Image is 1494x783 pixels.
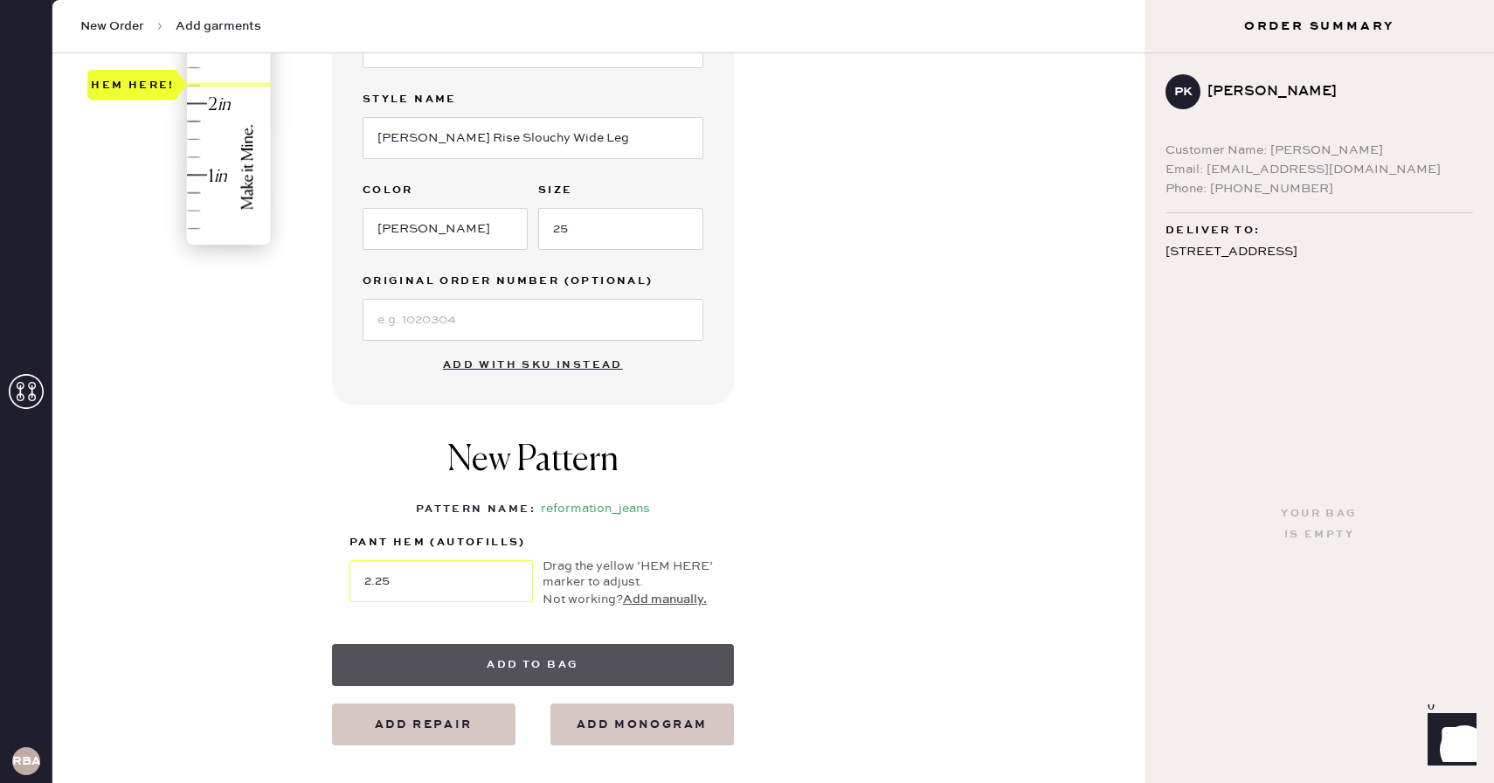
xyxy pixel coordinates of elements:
iframe: Front Chat [1411,704,1486,780]
label: pant hem (autofills) [349,532,533,553]
div: Not working? [543,590,716,609]
div: Email: [EMAIL_ADDRESS][DOMAIN_NAME] [1165,160,1473,179]
th: ID [56,284,184,307]
th: QTY [1353,284,1435,307]
span: Deliver to: [1165,220,1260,241]
button: Add to bag [332,644,734,686]
input: e.g. 1020304 [363,299,703,341]
label: Style name [363,89,703,110]
td: Button Down Top - Reformation - Valetta Two Piece- Top black - Size: 4 [184,307,1353,329]
h3: Order Summary [1145,17,1494,35]
button: Add with SKU instead [432,348,633,383]
div: Phone: [PHONE_NUMBER] [1165,179,1473,198]
div: reformation_jeans [541,499,650,520]
span: New Order [80,17,144,35]
th: Description [184,284,1353,307]
label: Original Order Number (Optional) [363,271,703,292]
input: e.g. 30R [538,208,703,250]
div: Pattern Name : [416,499,536,520]
span: Add garments [176,17,261,35]
td: 1 [1353,307,1435,329]
div: [STREET_ADDRESS] unit 5005 [GEOGRAPHIC_DATA] , MA 02110 [1165,241,1473,308]
h3: RBA [12,755,40,767]
input: Move the yellow marker! [349,560,533,602]
div: Your bag is empty [1281,503,1357,545]
button: add monogram [550,703,734,745]
div: [PERSON_NAME] [1207,81,1459,102]
div: Hem here! [91,74,175,95]
button: Add repair [332,703,515,745]
h3: pk [1174,86,1193,98]
label: Color [363,180,528,201]
input: e.g. Navy [363,208,528,250]
div: Customer information [56,174,1435,195]
label: Size [538,180,703,201]
button: Add manually. [623,590,707,609]
div: Customer Name: [PERSON_NAME] [1165,141,1473,160]
div: Drag the yellow ‘HEM HERE’ marker to adjust. [543,558,716,590]
div: Order # 83212 [56,127,1435,148]
div: Packing list [56,106,1435,127]
td: 996263 [56,307,184,329]
div: # 59895 [PERSON_NAME] Muromcew [EMAIL_ADDRESS][DOMAIN_NAME] [56,195,1435,258]
h1: New Pattern [447,440,619,499]
input: e.g. Daisy 2 Pocket [363,117,703,159]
